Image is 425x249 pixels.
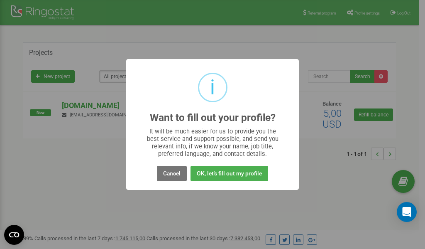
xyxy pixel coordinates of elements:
button: OK, let's fill out my profile [191,166,268,181]
div: Open Intercom Messenger [397,202,417,222]
button: Cancel [157,166,187,181]
h2: Want to fill out your profile? [150,112,276,123]
button: Open CMP widget [4,225,24,245]
div: It will be much easier for us to provide you the best service and support possible, and send you ... [143,128,283,158]
div: i [210,74,215,101]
